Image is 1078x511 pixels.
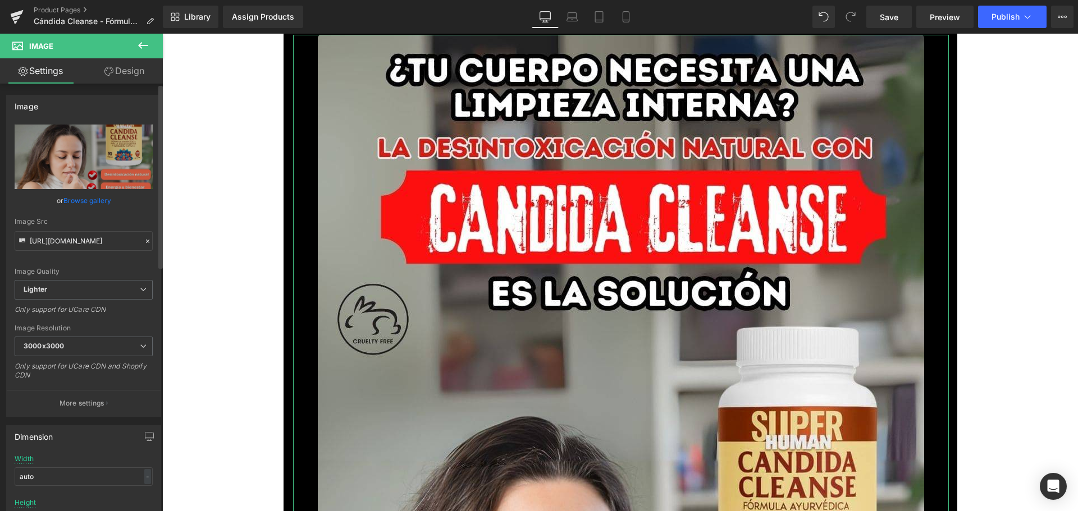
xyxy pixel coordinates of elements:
div: Width [15,455,34,463]
input: Link [15,231,153,251]
b: Lighter [24,285,47,293]
a: Browse gallery [63,191,111,210]
span: Save [880,11,898,23]
button: Undo [812,6,835,28]
a: Mobile [613,6,640,28]
button: Publish [978,6,1047,28]
div: Assign Products [232,12,294,21]
div: Height [15,499,36,507]
span: Preview [930,11,960,23]
button: Redo [839,6,862,28]
div: Image Resolution [15,324,153,332]
input: auto [15,467,153,486]
a: New Library [163,6,218,28]
span: Publish [992,12,1020,21]
p: More settings [60,398,104,408]
span: Cándida Cleanse - Fórmula Ayurvédica para la Salud Digestiva y Equilibrio Fúngico [34,17,141,26]
div: Open Intercom Messenger [1040,473,1067,500]
div: Only support for UCare CDN and Shopify CDN [15,362,153,387]
a: Desktop [532,6,559,28]
a: Laptop [559,6,586,28]
button: More [1051,6,1074,28]
span: Library [184,12,211,22]
div: Image Src [15,218,153,225]
a: Design [84,58,165,84]
a: Product Pages [34,6,163,15]
div: Only support for UCare CDN [15,305,153,321]
div: Image Quality [15,268,153,275]
a: Tablet [586,6,613,28]
div: Dimension [15,426,53,441]
a: Preview [916,6,974,28]
button: More settings [7,390,161,416]
span: Image [29,42,53,50]
div: Image [15,95,38,111]
div: - [144,469,151,484]
div: or [15,195,153,206]
b: 3000x3000 [24,342,64,350]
